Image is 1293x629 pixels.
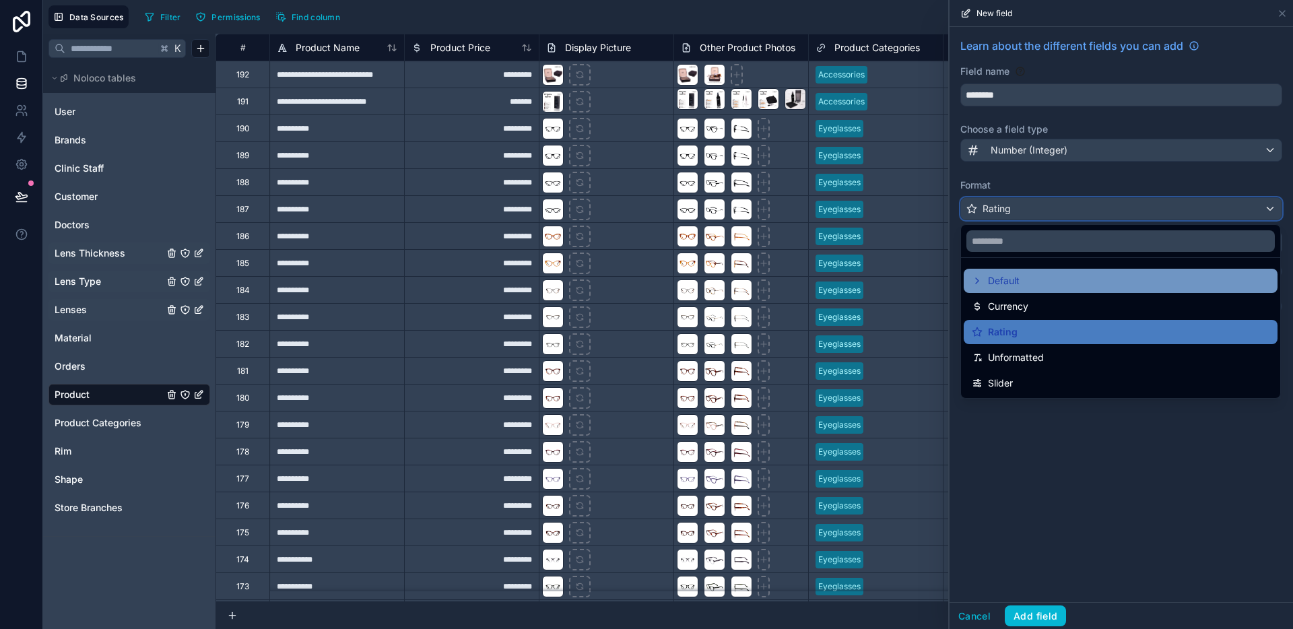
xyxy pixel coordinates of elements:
[988,298,1028,314] span: Currency
[191,7,265,27] button: Permissions
[818,257,861,269] div: Eyeglasses
[818,581,861,593] div: Eyeglasses
[48,5,129,28] button: Data Sources
[55,190,164,203] a: Customer
[818,500,861,512] div: Eyeglasses
[48,242,210,264] div: Lens Thickness
[55,218,164,232] a: Doctors
[818,365,861,377] div: Eyeglasses
[55,133,164,147] a: Brands
[73,71,136,85] span: Noloco tables
[818,96,865,108] div: Accessories
[55,105,164,119] a: User
[48,356,210,377] div: Orders
[211,12,260,22] span: Permissions
[226,42,259,53] div: #
[48,101,210,123] div: User
[69,12,124,22] span: Data Sources
[237,96,248,107] div: 191
[55,331,164,345] a: Material
[55,473,164,486] a: Shape
[160,12,181,22] span: Filter
[818,392,861,404] div: Eyeglasses
[55,275,101,288] span: Lens Type
[55,360,86,373] span: Orders
[236,339,249,350] div: 182
[191,7,270,27] a: Permissions
[48,469,210,490] div: Shape
[236,123,250,134] div: 190
[236,231,249,242] div: 186
[48,129,210,151] div: Brands
[271,7,345,27] button: Find column
[55,444,71,458] span: Rim
[818,230,861,242] div: Eyeglasses
[48,299,210,321] div: Lenses
[55,303,164,317] a: Lenses
[818,123,861,135] div: Eyeglasses
[55,246,125,260] span: Lens Thickness
[48,327,210,349] div: Material
[988,324,1018,340] span: Rating
[818,527,861,539] div: Eyeglasses
[55,444,164,458] a: Rim
[818,203,861,216] div: Eyeglasses
[55,190,98,203] span: Customer
[173,44,183,53] span: K
[236,473,249,484] div: 177
[55,133,86,147] span: Brands
[988,273,1020,289] span: Default
[988,350,1044,366] span: Unformatted
[55,360,164,373] a: Orders
[236,204,249,215] div: 187
[818,338,861,350] div: Eyeglasses
[818,69,865,81] div: Accessories
[818,150,861,162] div: Eyeglasses
[818,284,861,296] div: Eyeglasses
[236,420,249,430] div: 179
[55,246,164,260] a: Lens Thickness
[55,162,104,175] span: Clinic Staff
[834,41,920,55] span: Product Categories
[988,375,1013,391] span: Slider
[237,366,248,376] div: 181
[48,384,210,405] div: Product
[818,419,861,431] div: Eyeglasses
[55,303,87,317] span: Lenses
[292,12,340,22] span: Find column
[236,312,249,323] div: 183
[236,393,250,403] div: 180
[55,416,164,430] a: Product Categories
[48,214,210,236] div: Doctors
[48,158,210,179] div: Clinic Staff
[430,41,490,55] span: Product Price
[818,176,861,189] div: Eyeglasses
[55,218,90,232] span: Doctors
[55,501,164,515] a: Store Branches
[565,41,631,55] span: Display Picture
[236,527,249,538] div: 175
[818,311,861,323] div: Eyeglasses
[236,150,249,161] div: 189
[55,105,75,119] span: User
[55,162,164,175] a: Clinic Staff
[700,41,795,55] span: Other Product Photos
[55,275,164,288] a: Lens Type
[236,446,249,457] div: 178
[55,388,90,401] span: Product
[236,500,249,511] div: 176
[48,497,210,519] div: Store Branches
[48,186,210,207] div: Customer
[55,473,83,486] span: Shape
[236,69,249,80] div: 192
[236,177,249,188] div: 188
[55,388,164,401] a: Product
[55,331,92,345] span: Material
[818,554,861,566] div: Eyeglasses
[236,554,249,565] div: 174
[48,440,210,462] div: Rim
[296,41,360,55] span: Product Name
[139,7,186,27] button: Filter
[236,581,249,592] div: 173
[48,412,210,434] div: Product Categories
